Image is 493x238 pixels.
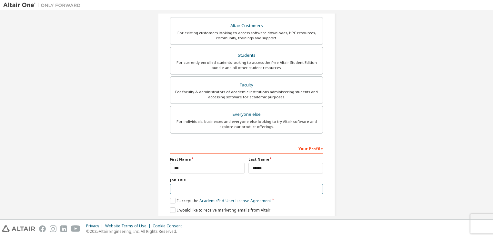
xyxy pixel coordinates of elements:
label: I accept the [170,198,271,203]
div: Faculty [174,81,319,90]
div: For individuals, businesses and everyone else looking to try Altair software and explore our prod... [174,119,319,129]
label: First Name [170,157,245,162]
label: Last Name [248,157,323,162]
div: Your Profile [170,143,323,154]
img: facebook.svg [39,225,46,232]
div: Altair Customers [174,21,319,30]
div: Everyone else [174,110,319,119]
img: Altair One [3,2,84,8]
img: instagram.svg [50,225,56,232]
div: Students [174,51,319,60]
div: For currently enrolled students looking to access the free Altair Student Edition bundle and all ... [174,60,319,70]
img: altair_logo.svg [2,225,35,232]
label: Job Title [170,177,323,183]
div: For existing customers looking to access software downloads, HPC resources, community, trainings ... [174,30,319,41]
p: © 2025 Altair Engineering, Inc. All Rights Reserved. [86,229,186,234]
label: I would like to receive marketing emails from Altair [170,207,270,213]
img: linkedin.svg [60,225,67,232]
div: Website Terms of Use [105,223,153,229]
img: youtube.svg [71,225,80,232]
div: For faculty & administrators of academic institutions administering students and accessing softwa... [174,89,319,100]
div: Cookie Consent [153,223,186,229]
div: Privacy [86,223,105,229]
a: Academic End-User License Agreement [199,198,271,203]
